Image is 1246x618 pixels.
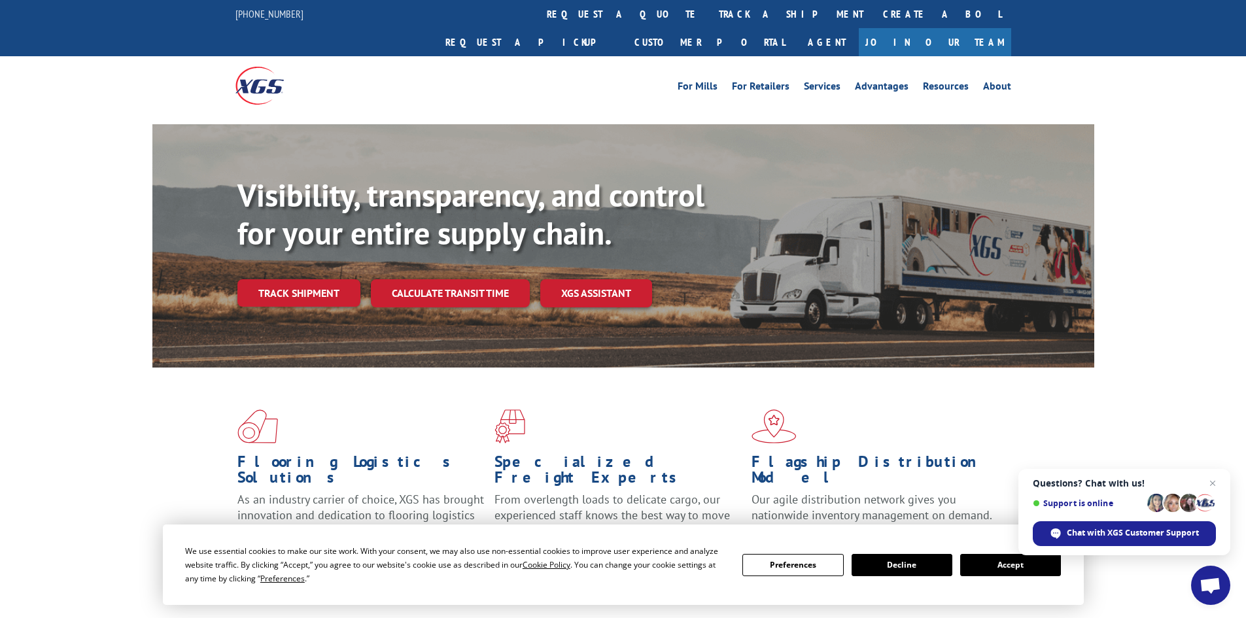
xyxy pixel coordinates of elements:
span: Questions? Chat with us! [1033,478,1216,489]
b: Visibility, transparency, and control for your entire supply chain. [237,175,704,253]
a: XGS ASSISTANT [540,279,652,307]
p: From overlength loads to delicate cargo, our experienced staff knows the best way to move your fr... [494,492,742,550]
a: Customer Portal [625,28,795,56]
span: Chat with XGS Customer Support [1067,527,1199,539]
img: xgs-icon-flagship-distribution-model-red [752,409,797,443]
div: Chat with XGS Customer Support [1033,521,1216,546]
h1: Flooring Logistics Solutions [237,454,485,492]
div: Cookie Consent Prompt [163,524,1084,605]
a: [PHONE_NUMBER] [235,7,303,20]
button: Accept [960,554,1061,576]
a: Resources [923,81,969,95]
span: As an industry carrier of choice, XGS has brought innovation and dedication to flooring logistics... [237,492,484,538]
img: xgs-icon-total-supply-chain-intelligence-red [237,409,278,443]
div: We use essential cookies to make our site work. With your consent, we may also use non-essential ... [185,544,727,585]
a: Advantages [855,81,909,95]
span: Close chat [1205,475,1220,491]
img: xgs-icon-focused-on-flooring-red [494,409,525,443]
button: Preferences [742,554,843,576]
span: Our agile distribution network gives you nationwide inventory management on demand. [752,492,992,523]
a: For Retailers [732,81,789,95]
h1: Specialized Freight Experts [494,454,742,492]
a: Agent [795,28,859,56]
button: Decline [852,554,952,576]
span: Cookie Policy [523,559,570,570]
a: Services [804,81,840,95]
a: Join Our Team [859,28,1011,56]
h1: Flagship Distribution Model [752,454,999,492]
a: Track shipment [237,279,360,307]
a: Request a pickup [436,28,625,56]
span: Support is online [1033,498,1143,508]
a: About [983,81,1011,95]
span: Preferences [260,573,305,584]
a: Calculate transit time [371,279,530,307]
div: Open chat [1191,566,1230,605]
a: For Mills [678,81,718,95]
